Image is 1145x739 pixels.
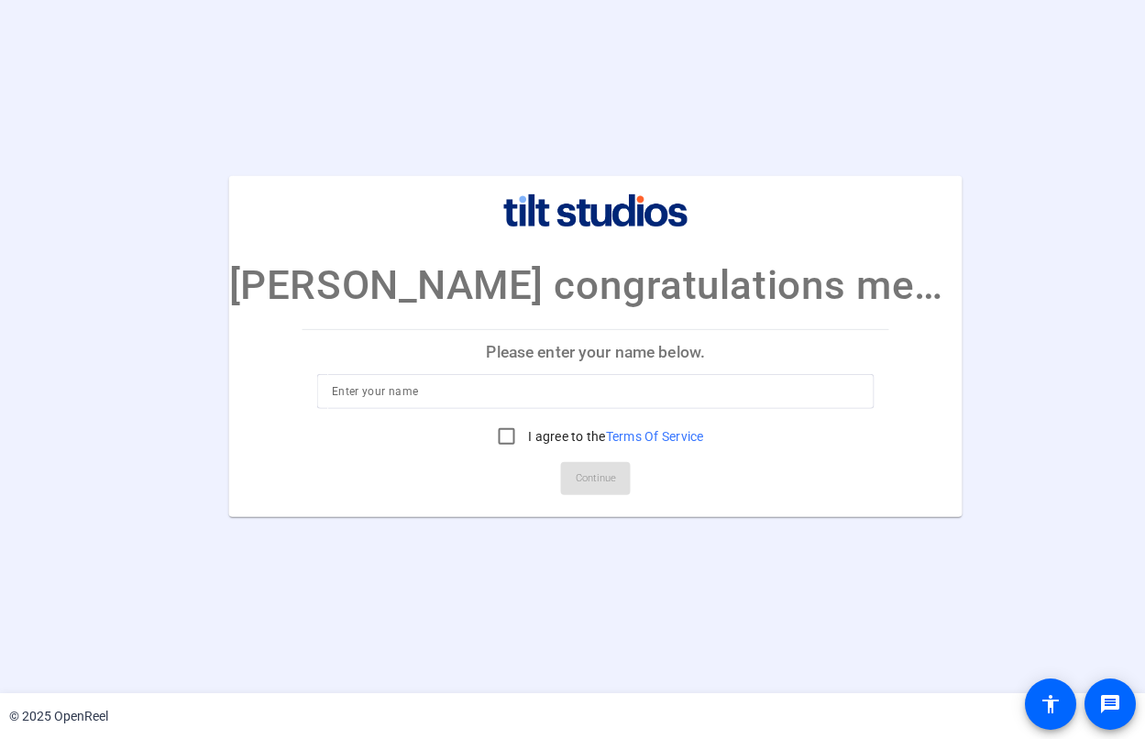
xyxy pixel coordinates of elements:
[332,381,860,403] input: Enter your name
[606,429,704,444] a: Terms Of Service
[9,707,108,726] div: © 2025 OpenReel
[1040,693,1062,715] mat-icon: accessibility
[504,194,688,227] img: company-logo
[524,427,704,446] label: I agree to the
[229,255,963,315] p: [PERSON_NAME] congratulations message
[303,330,889,374] p: Please enter your name below.
[1099,693,1121,715] mat-icon: message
